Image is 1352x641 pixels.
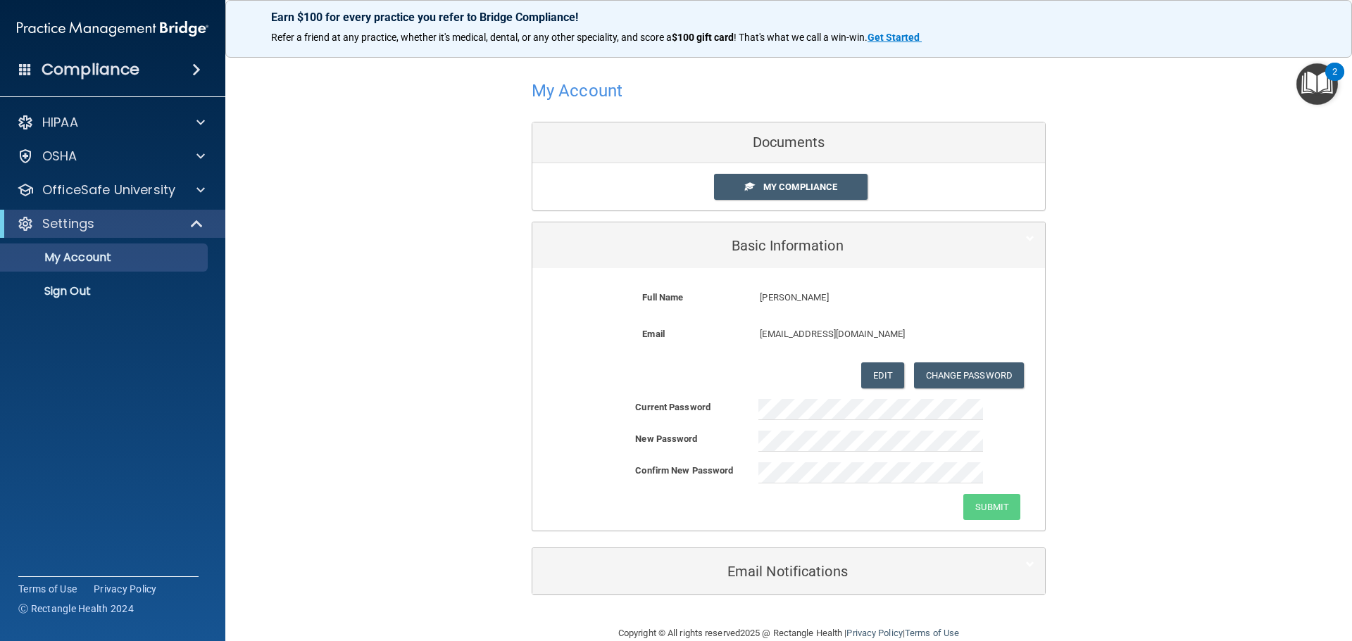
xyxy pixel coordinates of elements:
[635,402,711,412] b: Current Password
[734,32,868,43] span: ! That's what we call a win-win.
[9,250,201,265] p: My Account
[642,292,683,303] b: Full Name
[1296,63,1338,105] button: Open Resource Center, 2 new notifications
[861,362,904,388] button: Edit
[846,628,902,638] a: Privacy Policy
[543,229,1034,261] a: Basic Information
[271,32,672,43] span: Refer a friend at any practice, whether it's medical, dental, or any other speciality, and score a
[868,32,922,43] a: Get Started
[18,602,134,616] span: Ⓒ Rectangle Health 2024
[532,82,622,100] h4: My Account
[763,182,837,192] span: My Compliance
[9,284,201,298] p: Sign Out
[42,60,139,80] h4: Compliance
[1332,72,1337,90] div: 2
[543,555,1034,587] a: Email Notifications
[17,148,205,165] a: OSHA
[271,11,1306,24] p: Earn $100 for every practice you refer to Bridge Compliance!
[17,182,205,198] a: OfficeSafe University
[868,32,920,43] strong: Get Started
[532,122,1045,163] div: Documents
[635,465,733,476] b: Confirm New Password
[17,215,204,232] a: Settings
[42,182,175,198] p: OfficeSafe University
[635,433,697,444] b: New Password
[963,494,1020,520] button: Submit
[543,564,991,579] h5: Email Notifications
[94,582,157,596] a: Privacy Policy
[760,326,974,343] p: [EMAIL_ADDRESS][DOMAIN_NAME]
[17,114,205,131] a: HIPAA
[642,329,665,339] b: Email
[543,238,991,253] h5: Basic Information
[760,289,974,306] p: [PERSON_NAME]
[914,362,1025,388] button: Change Password
[42,114,78,131] p: HIPAA
[672,32,734,43] strong: $100 gift card
[42,215,94,232] p: Settings
[905,628,959,638] a: Terms of Use
[17,15,208,43] img: PMB logo
[18,582,77,596] a: Terms of Use
[42,148,77,165] p: OSHA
